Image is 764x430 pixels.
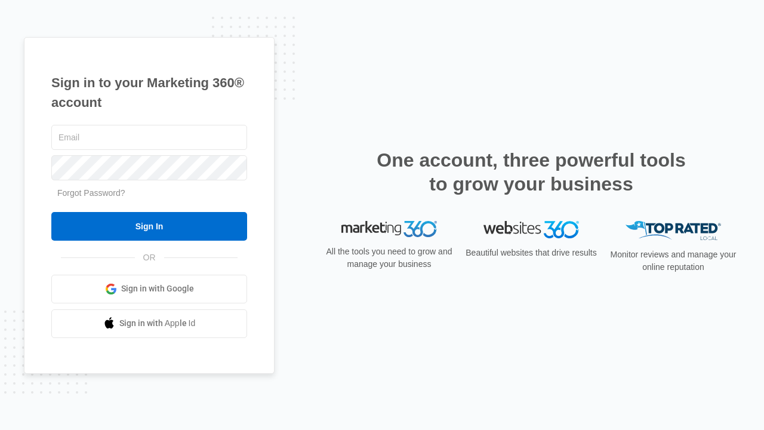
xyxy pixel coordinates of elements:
[51,212,247,241] input: Sign In
[51,309,247,338] a: Sign in with Apple Id
[483,221,579,238] img: Websites 360
[57,188,125,198] a: Forgot Password?
[341,221,437,238] img: Marketing 360
[51,73,247,112] h1: Sign in to your Marketing 360® account
[121,282,194,295] span: Sign in with Google
[51,275,247,303] a: Sign in with Google
[322,245,456,271] p: All the tools you need to grow and manage your business
[373,148,689,196] h2: One account, three powerful tools to grow your business
[135,251,164,264] span: OR
[606,248,740,274] p: Monitor reviews and manage your online reputation
[626,221,721,241] img: Top Rated Local
[51,125,247,150] input: Email
[119,317,196,330] span: Sign in with Apple Id
[464,247,598,259] p: Beautiful websites that drive results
